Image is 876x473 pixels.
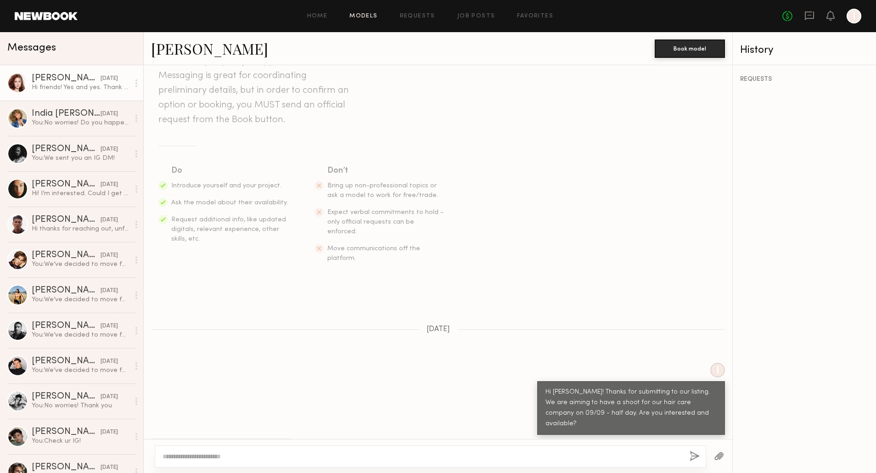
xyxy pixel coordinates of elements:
[32,366,129,375] div: You: We’ve decided to move forward with another model for this project. We’ll definitely reach ou...
[740,45,869,56] div: History
[171,183,281,189] span: Introduce yourself and your project.
[32,74,101,83] div: [PERSON_NAME]
[101,428,118,437] div: [DATE]
[101,180,118,189] div: [DATE]
[349,13,377,19] a: Models
[655,39,725,58] button: Book model
[7,43,56,53] span: Messages
[517,13,553,19] a: Favorites
[32,401,129,410] div: You: No worries! Thank you
[427,326,450,333] span: [DATE]
[32,437,129,445] div: You: Check ur IG!
[32,286,101,295] div: [PERSON_NAME]
[101,322,118,331] div: [DATE]
[101,393,118,401] div: [DATE]
[327,164,445,177] div: Don’t
[847,9,861,23] a: I
[400,13,435,19] a: Requests
[307,13,328,19] a: Home
[32,83,129,92] div: Hi friends! Yes and yes. Thank you kindly.
[655,44,725,52] a: Book model
[32,321,101,331] div: [PERSON_NAME]
[32,295,129,304] div: You: We’ve decided to move forward with another model for this project. We’ll definitely reach ou...
[158,39,351,127] header: Keep direct messages professional and related only to paid job opportunities. Messaging is great ...
[101,74,118,83] div: [DATE]
[32,215,101,225] div: [PERSON_NAME]
[740,76,869,83] div: REQUESTS
[171,164,289,177] div: Do
[32,154,129,163] div: You: We sent you an IG DM!
[32,357,101,366] div: [PERSON_NAME]
[545,387,717,429] div: Hi [PERSON_NAME]! Thanks for submitting to our listing. We are aiming to have a shoot for our hai...
[327,209,444,235] span: Expect verbal commitments to hold - only official requests can be enforced.
[32,392,101,401] div: [PERSON_NAME]
[101,357,118,366] div: [DATE]
[32,145,101,154] div: [PERSON_NAME]
[171,217,286,242] span: Request additional info, like updated digitals, relevant experience, other skills, etc.
[327,183,438,198] span: Bring up non-professional topics or ask a model to work for free/trade.
[32,331,129,339] div: You: We’ve decided to move forward with another model for this project. We’ll definitely reach ou...
[151,39,268,58] a: [PERSON_NAME]
[101,110,118,118] div: [DATE]
[32,225,129,233] div: Hi thanks for reaching out, unfortunately I have another shoot for that day
[101,287,118,295] div: [DATE]
[327,246,420,261] span: Move communications off the platform.
[101,251,118,260] div: [DATE]
[101,145,118,154] div: [DATE]
[32,109,101,118] div: India [PERSON_NAME]
[457,13,495,19] a: Job Posts
[32,260,129,269] div: You: We’ve decided to move forward with another model for this project. We’ll definitely reach ou...
[32,463,101,472] div: [PERSON_NAME]
[101,216,118,225] div: [DATE]
[32,189,129,198] div: Hi! I’m interested. Could I get more details!?
[171,200,288,206] span: Ask the model about their availability.
[101,463,118,472] div: [DATE]
[32,251,101,260] div: [PERSON_NAME] B.
[32,118,129,127] div: You: No worries! Do you happen to have flexibility for any other days that week?
[32,180,101,189] div: [PERSON_NAME]
[32,428,101,437] div: [PERSON_NAME]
